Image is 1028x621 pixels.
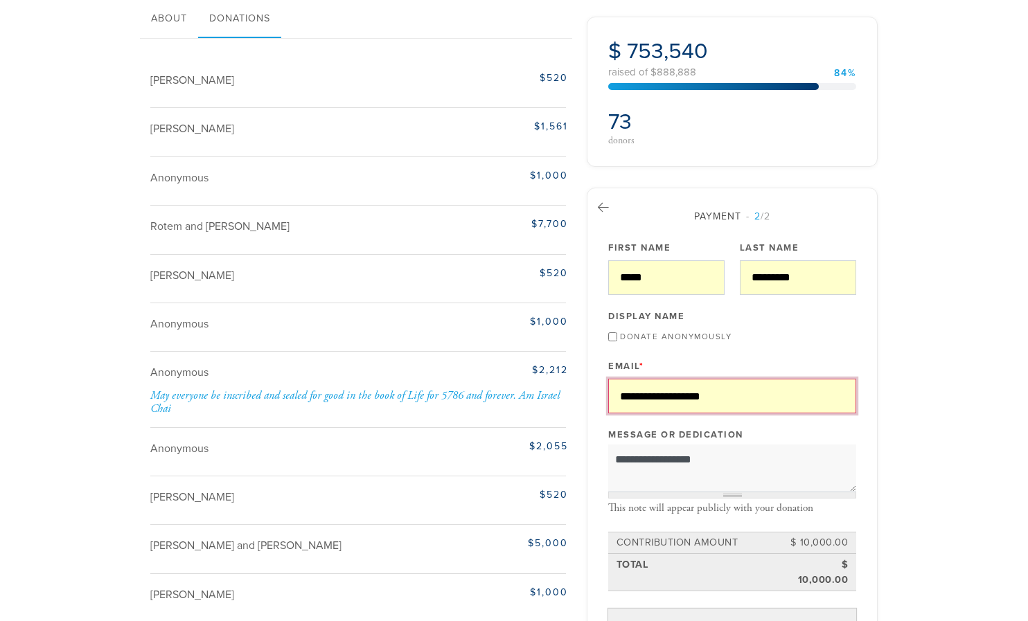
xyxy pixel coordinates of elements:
td: $ 10,000.00 [788,555,850,589]
div: $7,700 [423,217,568,231]
label: First Name [608,242,671,254]
span: [PERSON_NAME] [150,73,234,87]
div: 84% [834,69,856,78]
div: $2,055 [423,439,568,453]
td: Total [614,555,788,589]
span: [PERSON_NAME] and [PERSON_NAME] [150,539,342,552]
span: $ [608,38,621,64]
span: This field is required. [639,361,644,372]
td: Contribution Amount [614,533,788,552]
span: /2 [746,210,770,222]
div: $1,000 [423,585,568,600]
div: $1,000 [423,314,568,329]
span: Anonymous [150,171,209,185]
div: $1,000 [423,168,568,183]
label: Message or dedication [608,429,743,441]
span: [PERSON_NAME] [150,122,234,136]
span: Anonymous [150,317,209,331]
div: donors [608,136,728,145]
span: Anonymous [150,366,209,379]
span: [PERSON_NAME] [150,588,234,602]
div: $520 [423,71,568,85]
div: $520 [423,266,568,280]
span: [PERSON_NAME] [150,490,234,504]
label: Email [608,360,644,372]
span: 2 [754,210,761,222]
h2: 73 [608,109,728,135]
div: raised of $888,888 [608,67,856,78]
span: Anonymous [150,442,209,456]
div: $520 [423,487,568,502]
div: $1,561 [423,119,568,134]
label: Last Name [740,242,799,254]
span: [PERSON_NAME] [150,269,234,282]
div: May everyone be inscribed and sealed for good in the book of Life for 5786 and forever. Am Israel... [150,389,568,416]
label: Donate Anonymously [620,332,732,341]
span: Rotem and [PERSON_NAME] [150,219,290,233]
div: Payment [608,209,856,224]
div: $2,212 [423,363,568,377]
div: This note will appear publicly with your donation [608,502,856,514]
label: Display Name [608,310,684,323]
span: 753,540 [627,38,708,64]
td: $ 10,000.00 [788,533,850,552]
div: $5,000 [423,536,568,550]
